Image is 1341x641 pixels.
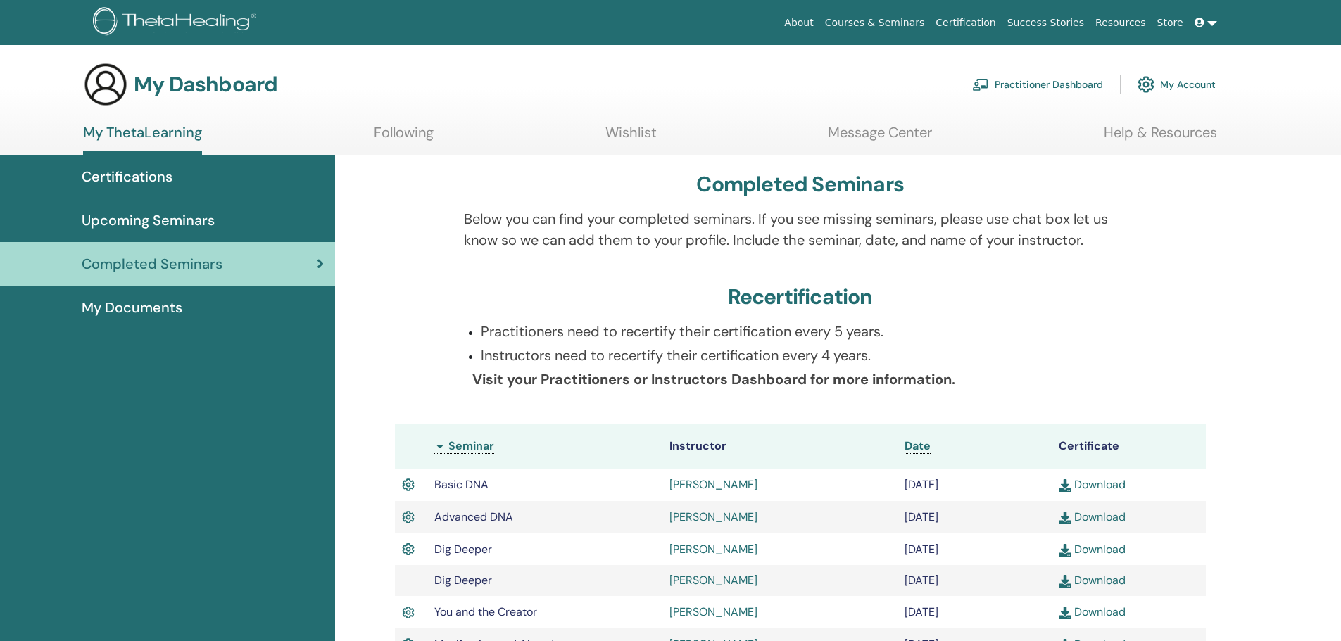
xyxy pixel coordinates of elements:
[972,78,989,91] img: chalkboard-teacher.svg
[1059,604,1126,619] a: Download
[930,10,1001,36] a: Certification
[898,596,1052,628] td: [DATE]
[434,573,492,588] span: Dig Deeper
[1059,544,1071,557] img: download.svg
[828,124,932,151] a: Message Center
[1052,424,1206,469] th: Certificate
[83,62,128,107] img: generic-user-icon.jpg
[464,208,1136,250] p: Below you can find your completed seminars. If you see missing seminars, please use chat box let ...
[819,10,931,36] a: Courses & Seminars
[1138,69,1216,100] a: My Account
[1002,10,1090,36] a: Success Stories
[779,10,819,36] a: About
[605,124,657,151] a: Wishlist
[402,604,415,622] img: Active Certificate
[402,476,415,494] img: Active Certificate
[898,501,1052,533] td: [DATE]
[134,72,277,97] h3: My Dashboard
[481,345,1136,366] p: Instructors need to recertify their certification every 4 years.
[728,284,873,310] h3: Recertification
[898,533,1052,566] td: [DATE]
[93,7,261,39] img: logo.png
[402,508,415,526] img: Active Certificate
[905,438,931,453] span: Date
[696,172,904,197] h3: Completed Seminars
[1059,573,1126,588] a: Download
[972,69,1103,100] a: Practitioner Dashboard
[374,124,434,151] a: Following
[669,477,757,492] a: [PERSON_NAME]
[434,542,492,557] span: Dig Deeper
[662,424,898,469] th: Instructor
[1059,477,1126,492] a: Download
[1104,124,1217,151] a: Help & Resources
[669,542,757,557] a: [PERSON_NAME]
[1059,479,1071,492] img: download.svg
[1152,10,1189,36] a: Store
[669,604,757,619] a: [PERSON_NAME]
[472,370,955,388] b: Visit your Practitioners or Instructors Dashboard for more information.
[1059,542,1126,557] a: Download
[82,297,182,318] span: My Documents
[898,565,1052,596] td: [DATE]
[1059,575,1071,588] img: download.svg
[83,124,202,155] a: My ThetaLearning
[669,573,757,588] a: [PERSON_NAME]
[481,321,1136,342] p: Practitioners need to recertify their certification every 5 years.
[82,210,215,231] span: Upcoming Seminars
[905,438,931,454] a: Date
[402,540,415,559] img: Active Certificate
[1059,512,1071,524] img: download.svg
[434,604,537,619] span: You and the Creator
[898,469,1052,501] td: [DATE]
[1059,607,1071,619] img: download.svg
[1090,10,1152,36] a: Resources
[434,477,489,492] span: Basic DNA
[669,509,757,524] a: [PERSON_NAME]
[1138,72,1154,96] img: cog.svg
[82,166,172,187] span: Certifications
[82,253,222,274] span: Completed Seminars
[1059,509,1126,524] a: Download
[434,509,513,524] span: Advanced DNA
